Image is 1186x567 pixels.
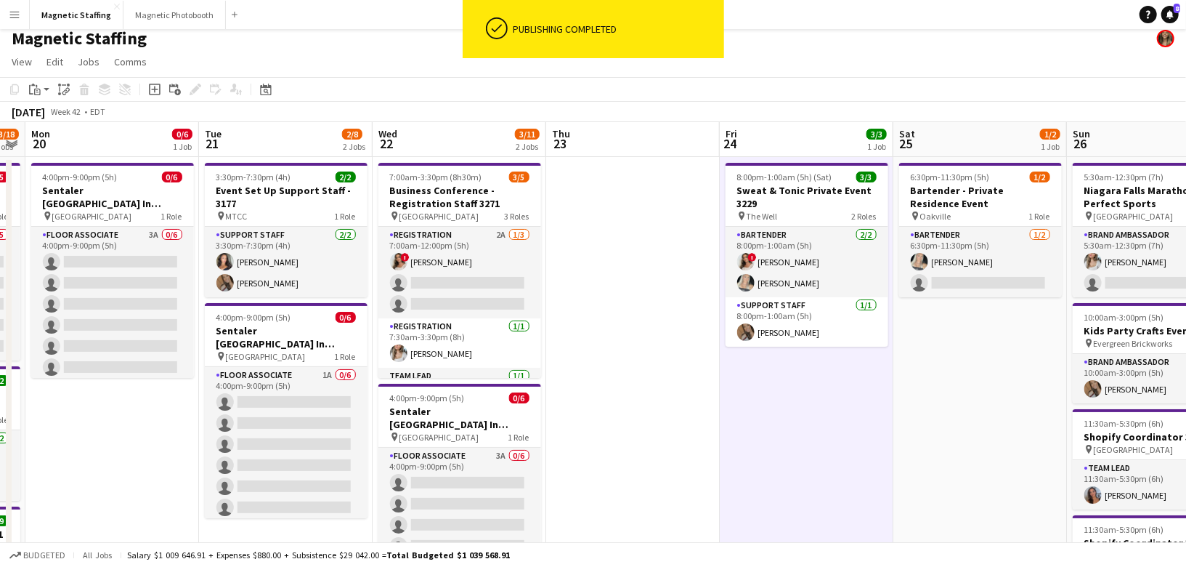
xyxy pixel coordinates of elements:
span: All jobs [80,550,115,560]
div: EDT [90,106,105,117]
span: Week 42 [48,106,84,117]
span: Budgeted [23,550,65,560]
span: 3/3 [856,172,877,182]
app-user-avatar: Bianca Fantauzzi [1157,30,1174,47]
div: 2 Jobs [343,141,365,152]
div: Publishing completed [513,23,718,36]
span: 0/6 [509,393,529,403]
span: Comms [114,55,147,68]
span: Edit [46,55,63,68]
div: 4:00pm-9:00pm (5h)0/6Sentaler [GEOGRAPHIC_DATA] In Person Training [GEOGRAPHIC_DATA]1 RoleFloor A... [31,163,194,378]
span: 3:30pm-7:30pm (4h) [216,172,291,182]
span: 1 Role [1029,211,1050,222]
span: 3/3 [866,129,887,140]
span: 1 Role [161,211,182,222]
div: 1 Job [1041,141,1060,152]
a: View [6,52,38,71]
app-job-card: 7:00am-3:30pm (8h30m)3/5Business Conference - Registration Staff 3271 [GEOGRAPHIC_DATA]3 RolesReg... [378,163,541,378]
a: 8 [1161,6,1179,23]
h3: Sweat & Tonic Private Event 3229 [726,184,888,210]
app-card-role: Support Staff2/23:30pm-7:30pm (4h)[PERSON_NAME][PERSON_NAME] [205,227,367,297]
span: 4:00pm-9:00pm (5h) [216,312,291,323]
app-job-card: 3:30pm-7:30pm (4h)2/2Event Set Up Support Staff - 3177 MTCC1 RoleSupport Staff2/23:30pm-7:30pm (4... [205,163,367,297]
span: ! [401,253,410,262]
div: [DATE] [12,105,45,119]
h3: Event Set Up Support Staff - 3177 [205,184,367,210]
span: Thu [552,127,570,140]
span: Mon [31,127,50,140]
span: 1 Role [335,351,356,362]
app-card-role: Bartender1/26:30pm-11:30pm (5h)[PERSON_NAME] [899,227,1062,297]
span: 5:30am-12:30pm (7h) [1084,172,1164,182]
span: 4:00pm-9:00pm (5h) [390,393,465,403]
span: 0/6 [336,312,356,323]
span: 6:30pm-11:30pm (5h) [911,172,990,182]
span: 2/8 [342,129,362,140]
a: Comms [108,52,153,71]
h3: Business Conference - Registration Staff 3271 [378,184,541,210]
a: Jobs [72,52,105,71]
div: 2 Jobs [516,141,539,152]
span: 20 [29,135,50,152]
span: 2/2 [336,172,356,182]
span: 0/6 [162,172,182,182]
span: 8 [1174,4,1180,13]
span: 1 Role [335,211,356,222]
h3: Sentaler [GEOGRAPHIC_DATA] In Person Training [205,324,367,350]
span: 2 Roles [852,211,877,222]
span: ! [748,253,757,262]
span: 3 Roles [505,211,529,222]
app-job-card: 8:00pm-1:00am (5h) (Sat)3/3Sweat & Tonic Private Event 3229 The Well2 RolesBartender2/28:00pm-1:0... [726,163,888,347]
span: 10:00am-3:00pm (5h) [1084,312,1164,323]
app-card-role: Registration1/17:30am-3:30pm (8h)[PERSON_NAME] [378,318,541,368]
button: Magnetic Photobooth [123,1,226,29]
span: [GEOGRAPHIC_DATA] [399,432,479,443]
span: [GEOGRAPHIC_DATA] [226,351,306,362]
span: 1/2 [1040,129,1060,140]
span: Jobs [78,55,99,68]
span: 8:00pm-1:00am (5h) (Sat) [737,172,832,182]
span: [GEOGRAPHIC_DATA] [399,211,479,222]
span: 21 [203,135,222,152]
span: 1 Role [508,432,529,443]
span: Oakville [920,211,951,222]
app-card-role: Floor Associate1A0/64:00pm-9:00pm (5h) [205,367,367,522]
span: 11:30am-5:30pm (6h) [1084,418,1164,429]
h1: Magnetic Staffing [12,28,147,49]
span: 3/11 [515,129,540,140]
span: 23 [550,135,570,152]
span: 1/2 [1030,172,1050,182]
span: Fri [726,127,737,140]
h3: Sentaler [GEOGRAPHIC_DATA] In Person Training [31,184,194,210]
span: 11:30am-5:30pm (6h) [1084,524,1164,535]
span: View [12,55,32,68]
span: Sun [1073,127,1090,140]
h3: Sentaler [GEOGRAPHIC_DATA] In Person Training [378,405,541,431]
span: 3/5 [509,172,529,182]
a: Edit [41,52,69,71]
span: [GEOGRAPHIC_DATA] [52,211,132,222]
div: 4:00pm-9:00pm (5h)0/6Sentaler [GEOGRAPHIC_DATA] In Person Training [GEOGRAPHIC_DATA]1 RoleFloor A... [205,303,367,518]
span: Wed [378,127,397,140]
app-card-role: Bartender2/28:00pm-1:00am (5h)![PERSON_NAME][PERSON_NAME] [726,227,888,297]
app-card-role: Support Staff1/18:00pm-1:00am (5h)[PERSON_NAME] [726,297,888,347]
span: Tue [205,127,222,140]
span: 26 [1071,135,1090,152]
app-card-role: Registration2A1/37:00am-12:00pm (5h)![PERSON_NAME] [378,227,541,318]
div: 1 Job [173,141,192,152]
span: Evergreen Brickworks [1094,338,1173,349]
app-card-role: Floor Associate3A0/64:00pm-9:00pm (5h) [31,227,194,382]
app-job-card: 6:30pm-11:30pm (5h)1/2Bartender - Private Residence Event Oakville1 RoleBartender1/26:30pm-11:30p... [899,163,1062,297]
span: 24 [723,135,737,152]
span: 22 [376,135,397,152]
span: MTCC [226,211,248,222]
span: 4:00pm-9:00pm (5h) [43,172,118,182]
div: Salary $1 009 646.91 + Expenses $880.00 + Subsistence $29 042.00 = [127,550,510,560]
app-card-role: Team Lead1/1 [378,368,541,417]
span: [GEOGRAPHIC_DATA] [1094,211,1174,222]
span: The Well [747,211,778,222]
span: 25 [897,135,915,152]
